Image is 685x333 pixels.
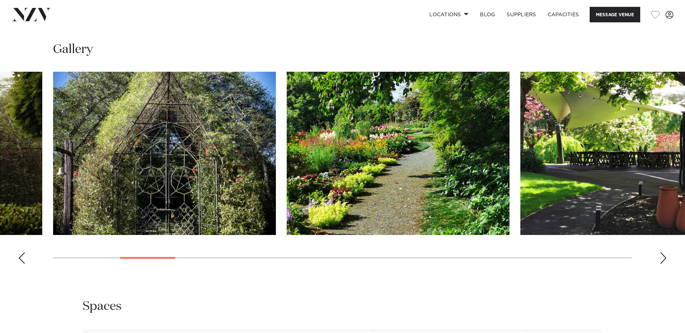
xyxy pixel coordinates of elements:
[424,7,474,22] a: Locations
[590,7,640,22] button: Message Venue
[474,7,501,22] a: BLOG
[83,298,122,315] h2: Spaces
[53,41,93,58] h2: Gallery
[53,72,276,235] swiper-slide: 4 / 26
[542,7,585,22] a: Capacities
[501,7,542,22] a: SUPPLIERS
[12,8,51,21] img: nzv-logo.png
[287,72,510,235] swiper-slide: 5 / 26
